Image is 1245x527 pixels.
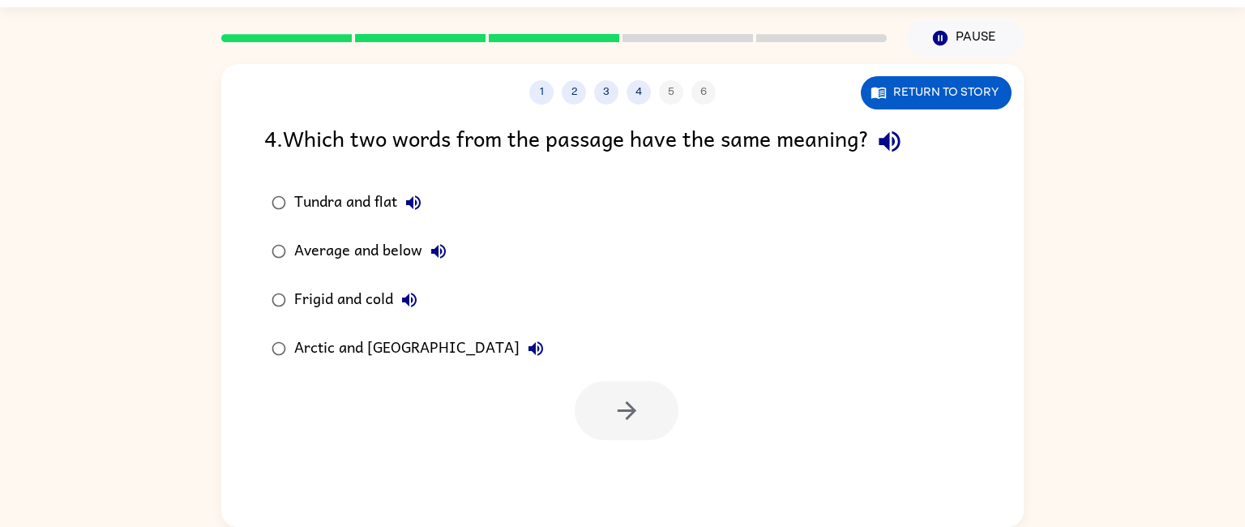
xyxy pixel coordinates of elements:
button: 4 [627,80,651,105]
button: Average and below [422,235,455,268]
div: 4 . Which two words from the passage have the same meaning? [264,121,981,162]
button: 2 [562,80,586,105]
div: Average and below [294,235,455,268]
button: 3 [594,80,618,105]
div: Frigid and cold [294,284,426,316]
button: Frigid and cold [393,284,426,316]
div: Tundra and flat [294,186,430,219]
button: Return to story [861,76,1012,109]
button: Arctic and [GEOGRAPHIC_DATA] [520,332,552,365]
div: Arctic and [GEOGRAPHIC_DATA] [294,332,552,365]
button: 1 [529,80,554,105]
button: Tundra and flat [397,186,430,219]
button: Pause [906,19,1024,57]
